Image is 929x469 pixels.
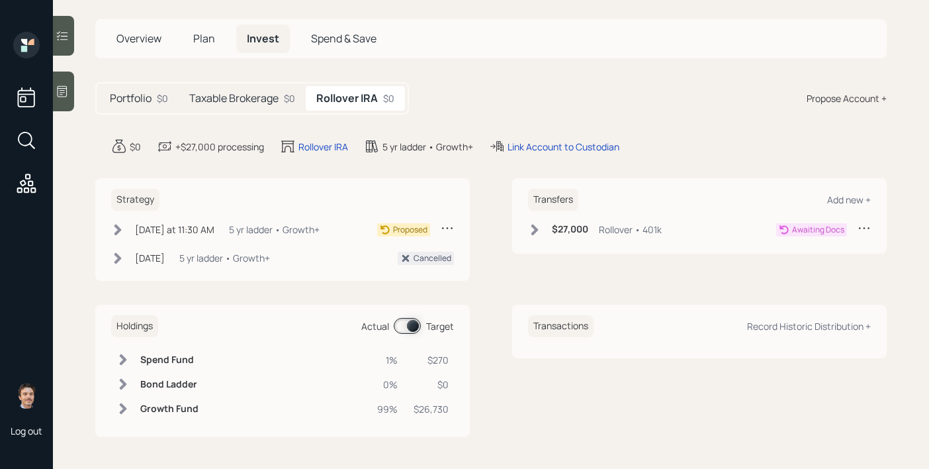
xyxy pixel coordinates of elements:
[111,315,158,337] h6: Holdings
[747,320,871,333] div: Record Historic Distribution +
[599,223,662,236] div: Rollover • 401k
[298,140,348,154] div: Rollover IRA
[361,319,389,333] div: Actual
[552,224,588,235] h6: $27,000
[135,251,165,265] div: [DATE]
[414,378,449,391] div: $0
[179,251,270,265] div: 5 yr ladder • Growth+
[426,319,454,333] div: Target
[414,353,449,367] div: $270
[377,353,398,367] div: 1%
[528,315,594,337] h6: Transactions
[311,31,376,46] span: Spend & Save
[284,91,295,105] div: $0
[383,91,394,105] div: $0
[229,223,320,236] div: 5 yr ladder • Growth+
[393,224,427,236] div: Proposed
[193,31,215,46] span: Plan
[189,92,279,105] h5: Taxable Brokerage
[11,425,42,437] div: Log out
[247,31,279,46] span: Invest
[116,31,161,46] span: Overview
[140,354,199,366] h6: Spend Fund
[414,402,449,416] div: $26,730
[508,140,619,154] div: Link Account to Custodian
[140,379,199,390] h6: Bond Ladder
[13,382,40,409] img: robby-grisanti-headshot.png
[110,92,152,105] h5: Portfolio
[157,91,168,105] div: $0
[528,189,578,211] h6: Transfers
[792,224,844,236] div: Awaiting Docs
[807,91,887,105] div: Propose Account +
[175,140,264,154] div: +$27,000 processing
[140,403,199,415] h6: Growth Fund
[135,223,214,236] div: [DATE] at 11:30 AM
[377,378,398,391] div: 0%
[414,252,451,264] div: Cancelled
[316,92,378,105] h5: Rollover IRA
[130,140,141,154] div: $0
[377,402,398,416] div: 99%
[382,140,473,154] div: 5 yr ladder • Growth+
[111,189,159,211] h6: Strategy
[827,193,871,206] div: Add new +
